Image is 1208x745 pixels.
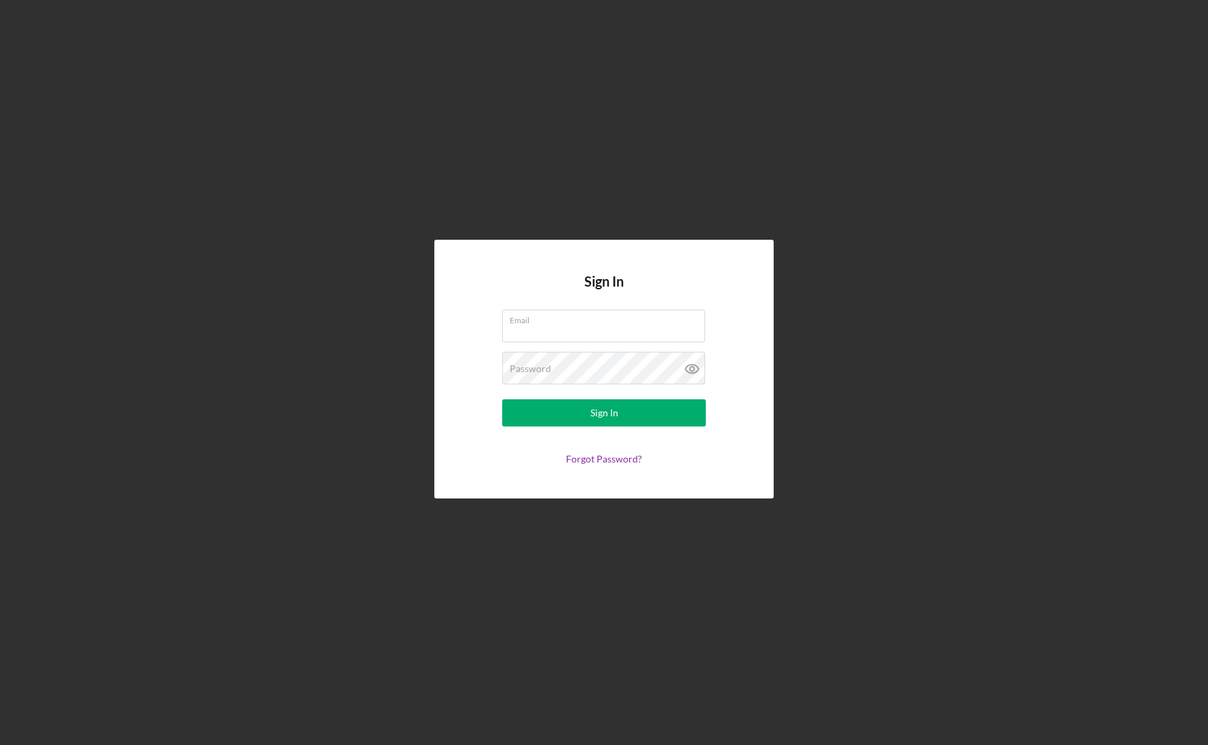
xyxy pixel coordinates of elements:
[590,399,618,426] div: Sign In
[584,274,624,310] h4: Sign In
[510,363,551,374] label: Password
[502,399,706,426] button: Sign In
[566,453,642,465] a: Forgot Password?
[510,310,705,325] label: Email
